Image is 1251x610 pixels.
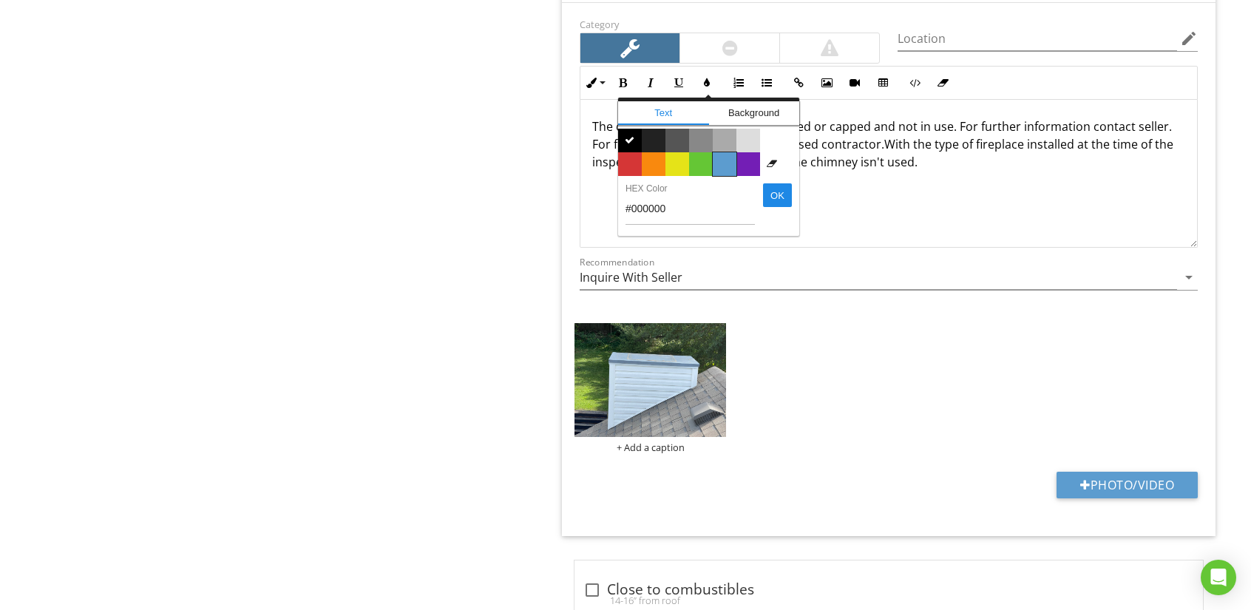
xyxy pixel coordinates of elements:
label: Category [580,18,619,31]
label: HEX Color [625,183,755,194]
i: edit [1180,30,1198,47]
span:  [618,129,642,152]
button: OK [763,183,792,207]
i: arrow_drop_down [1180,268,1198,286]
button: Italic (Ctrl+I) [637,69,665,97]
div: Open Intercom Messenger [1201,560,1236,595]
button: Insert Table [869,69,897,97]
button: Ordered List [725,69,753,97]
input: Recommendation [580,265,1177,290]
button: Insert Video [841,69,869,97]
div: 14-16” from roof [583,594,1194,606]
button: Unordered List [753,69,781,97]
span: Background [708,101,799,125]
span: Text [618,101,709,125]
button: Insert Image (Ctrl+P) [813,69,841,97]
input: HEX Color [625,189,755,225]
div: + Add a caption [574,441,726,453]
img: photo.jpg [574,323,726,437]
button: Clear Formatting [929,69,957,97]
input: Location [898,27,1177,51]
button: Insert Link (Ctrl+K) [784,69,813,97]
button: Code View [901,69,929,97]
span: Clear Formatting [760,152,784,176]
button: Photo/Video [1057,472,1198,498]
p: The chimney appears to be abandoned or capped and not in use. For further information contact sel... [592,118,1185,171]
button: Inline Style [580,69,608,97]
button: Bold (Ctrl+B) [608,69,637,97]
